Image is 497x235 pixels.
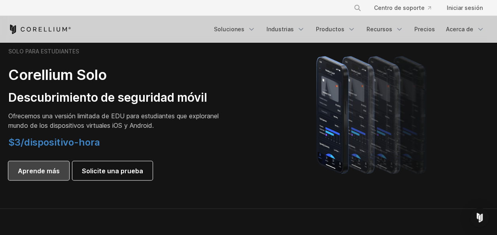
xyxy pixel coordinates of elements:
button: Buscar [350,1,365,15]
img: Una línea de cuatro modelos de iPhone cada vez más degradados y borrosos [300,45,445,183]
a: Iniciar sesión [440,1,489,15]
h2: Corellium Solo [8,66,230,84]
font: Acerca de [446,25,473,33]
h3: Descubrimiento de seguridad móvil [8,90,230,105]
span: Aprende más [18,166,60,175]
span: Solicite una prueba [82,166,143,175]
div: Menú de navegación [209,22,489,36]
font: Industrias [266,25,294,33]
span: Ofrecemos una versión limitada de EDU para estudiantes que exploran [8,112,214,120]
div: Abra Intercom Messenger [470,208,489,227]
a: Inicio de Corellium [8,25,71,34]
a: Precios [410,22,440,36]
span: $3/dispositivo-hora [8,136,100,148]
a: Aprende más [8,161,69,180]
p: el mundo de los dispositivos virtuales iOS y Android. [8,111,230,130]
div: Menú de navegación [344,1,489,15]
font: Soluciones [214,25,244,33]
font: Recursos [367,25,392,33]
a: Solicite una prueba [72,161,153,180]
font: Productos [316,25,344,33]
h6: SOLO PARA ESTUDIANTES [8,48,79,55]
font: Centro de soporte [374,4,425,12]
